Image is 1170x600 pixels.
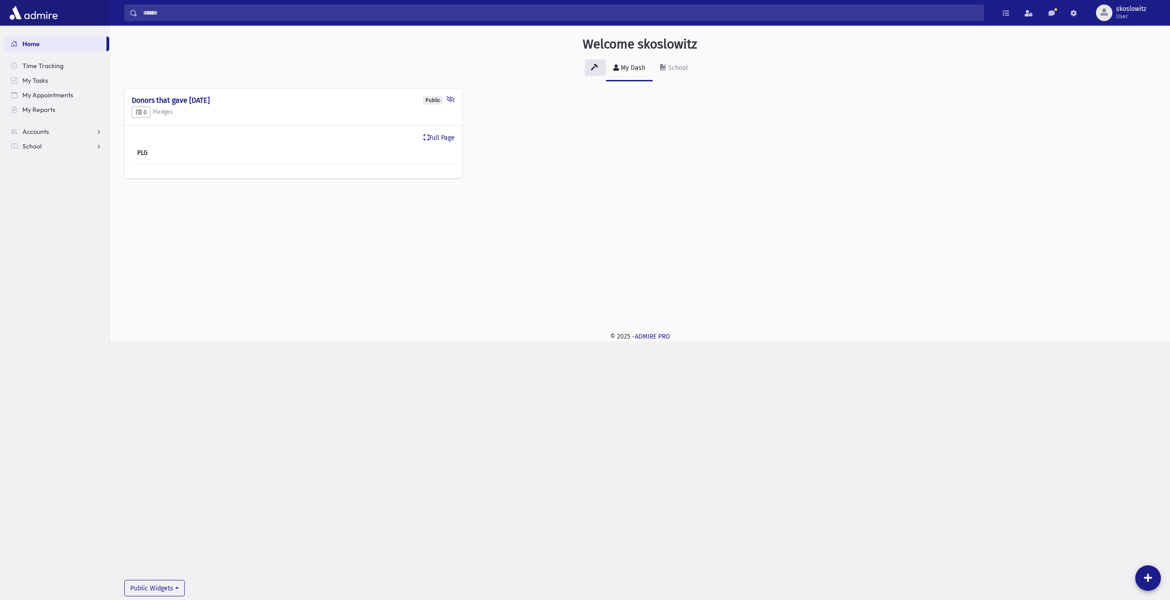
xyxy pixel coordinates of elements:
input: Search [138,5,984,21]
a: Home [4,37,106,51]
a: Accounts [4,124,109,139]
a: School [653,56,695,81]
span: School [22,142,42,150]
h3: Welcome skoslowitz [583,37,697,52]
span: skoslowitz [1116,5,1146,13]
a: My Appointments [4,88,109,102]
h4: Donors that gave [DATE] [132,96,455,105]
span: User [1116,13,1146,20]
a: My Reports [4,102,109,117]
span: Home [22,40,40,48]
span: My Appointments [22,91,73,99]
a: Time Tracking [4,58,109,73]
div: My Dash [619,64,645,72]
a: ADMIRE PRO [635,333,670,340]
h5: Pledges [132,106,455,118]
img: AdmirePro [7,4,60,22]
div: School [666,64,688,72]
a: School [4,139,109,154]
button: Public Widgets [124,580,185,596]
button: 0 [132,106,151,118]
a: Full Page [424,133,455,143]
a: My Dash [606,56,653,81]
th: PLG [132,143,238,164]
div: Public [423,96,443,105]
span: 0 [136,109,147,116]
a: My Tasks [4,73,109,88]
span: My Tasks [22,76,48,85]
div: © 2025 - [124,332,1155,341]
span: Time Tracking [22,62,64,70]
span: Accounts [22,127,49,136]
span: My Reports [22,106,55,114]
